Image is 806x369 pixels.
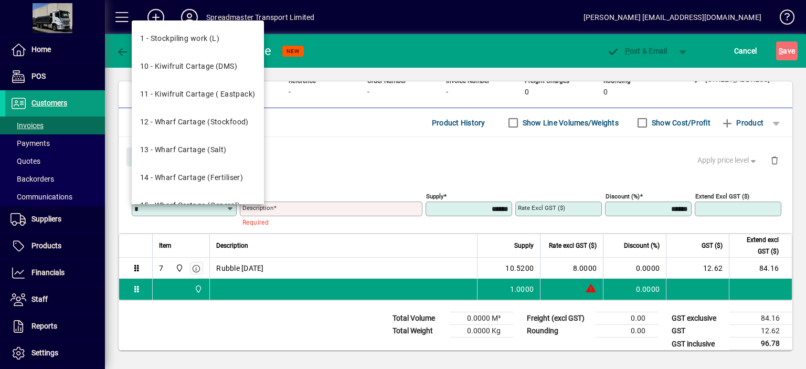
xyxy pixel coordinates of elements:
td: GST [666,325,729,338]
app-page-header-button: Close [124,152,165,161]
span: Rate excl GST ($) [549,240,597,251]
button: Close [126,147,162,166]
label: Show Line Volumes/Weights [521,118,619,128]
td: Total Weight [387,325,450,338]
a: Knowledge Base [772,2,793,36]
td: 84.16 [729,312,792,325]
span: Discount (%) [624,240,660,251]
button: Profile [173,8,206,27]
button: Back [113,41,154,60]
app-page-header-button: Back [105,41,163,60]
span: NEW [287,48,300,55]
span: S [779,47,783,55]
div: 1 - Stockpiling work (L) [140,33,220,44]
span: Product History [432,114,485,131]
span: Settings [31,349,58,357]
td: 12.62 [666,258,729,279]
span: Staff [31,295,48,303]
td: 0.0000 Kg [450,325,513,338]
a: Quotes [5,152,105,170]
mat-option: 14 - Wharf Cartage (Fertiliser) [132,164,264,192]
button: Save [776,41,798,60]
mat-option: 13 - Wharf Cartage (Salt) [132,136,264,164]
span: Close [131,149,158,166]
div: 13 - Wharf Cartage (Salt) [140,144,227,155]
span: Supply [514,240,534,251]
button: Post & Email [601,41,673,60]
label: Show Cost/Profit [650,118,710,128]
span: - [446,88,448,97]
button: Add [139,8,173,27]
td: 0.0000 [603,258,666,279]
mat-option: 10 - Kiwifruit Cartage (DMS) [132,52,264,80]
div: 7 [159,263,163,273]
a: Backorders [5,170,105,188]
div: 14 - Wharf Cartage (Fertiliser) [140,172,243,183]
span: POS [31,72,46,80]
span: GST ($) [702,240,723,251]
td: Freight (excl GST) [522,312,595,325]
span: ost & Email [607,47,667,55]
a: Financials [5,260,105,286]
span: - [289,88,291,97]
span: ave [779,43,795,59]
button: Cancel [731,41,760,60]
mat-option: 15 - Wharf Cartage (General) [132,192,264,219]
div: [PERSON_NAME] [EMAIL_ADDRESS][DOMAIN_NAME] [584,9,761,26]
span: Backorders [10,175,54,183]
div: Product [119,137,792,175]
mat-option: 11 - Kiwifruit Cartage ( Eastpack) [132,80,264,108]
mat-option: 1 - Stockpiling work (L) [132,25,264,52]
span: - [367,88,369,97]
td: 0.00 [595,325,658,338]
mat-error: Required [242,216,414,227]
span: Apply price level [697,155,758,166]
div: 10 - Kiwifruit Cartage (DMS) [140,61,237,72]
a: Communications [5,188,105,206]
span: 1.0000 [510,284,534,294]
td: 0.0000 M³ [450,312,513,325]
div: Spreadmaster Transport Limited [206,9,314,26]
a: POS [5,64,105,90]
td: 96.78 [729,338,792,351]
td: 0.00 [595,312,658,325]
span: Products [31,241,61,250]
span: Home [31,45,51,54]
span: Quotes [10,157,40,165]
span: P [625,47,630,55]
td: Rounding [522,325,595,338]
mat-label: Discount (%) [606,193,640,200]
td: 12.62 [729,325,792,338]
td: 0.0000 [603,279,666,300]
td: GST inclusive [666,338,729,351]
div: 8.0000 [547,263,597,273]
a: Staff [5,287,105,313]
span: 965 State Highway 2 [173,262,185,274]
span: Cancel [734,43,757,59]
div: 11 - Kiwifruit Cartage ( Eastpack) [140,89,256,100]
button: Product History [428,113,490,132]
span: Financials [31,268,65,277]
span: 965 State Highway 2 [192,283,204,295]
span: Customers [31,99,67,107]
a: Products [5,233,105,259]
span: Description [216,240,248,251]
span: Payments [10,139,50,147]
button: Delete [762,147,787,173]
span: Communications [10,193,72,201]
span: Invoices [10,121,44,130]
mat-label: Extend excl GST ($) [695,193,749,200]
span: 10.5200 [505,263,534,273]
span: Item [159,240,172,251]
span: 0 [603,88,608,97]
span: 0 [525,88,529,97]
button: Apply price level [693,151,762,170]
a: Home [5,37,105,63]
a: Invoices [5,117,105,134]
mat-label: Supply [426,193,443,200]
span: Extend excl GST ($) [736,234,779,257]
a: Payments [5,134,105,152]
mat-option: 12 - Wharf Cartage (Stockfood) [132,108,264,136]
mat-label: Rate excl GST ($) [518,204,565,212]
div: 12 - Wharf Cartage (Stockfood) [140,117,249,128]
